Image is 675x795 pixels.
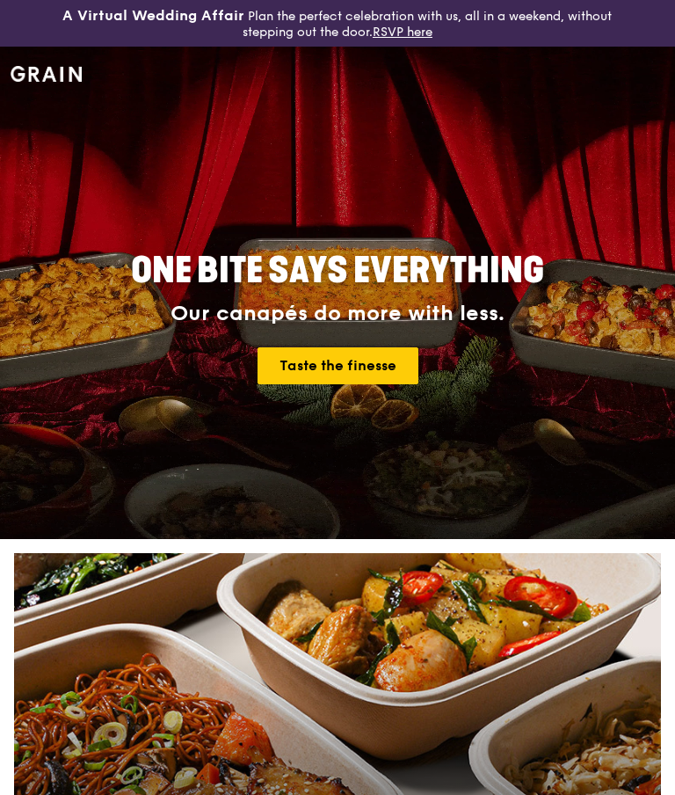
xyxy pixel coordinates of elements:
h3: A Virtual Wedding Affair [62,7,244,25]
div: Plan the perfect celebration with us, all in a weekend, without stepping out the door. [56,7,619,40]
img: Grain [11,66,82,82]
div: Our canapés do more with less. [84,302,591,326]
a: Taste the finesse [258,347,418,384]
a: RSVP here [373,25,432,40]
span: ONE BITE SAYS EVERYTHING [131,250,544,292]
a: GrainGrain [11,46,82,98]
